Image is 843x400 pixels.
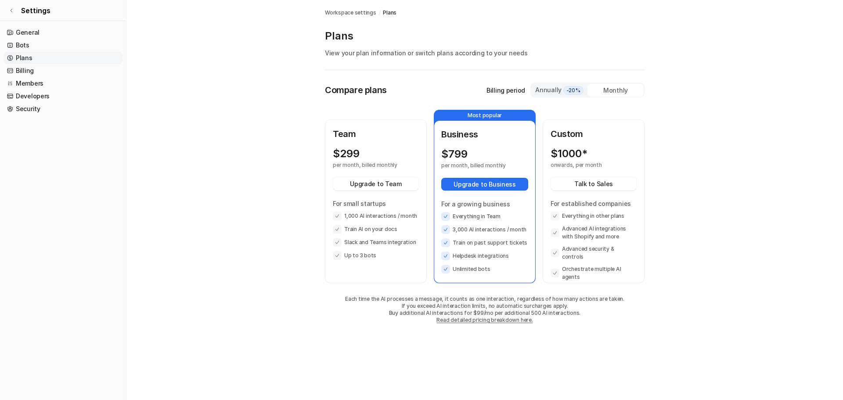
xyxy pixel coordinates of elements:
p: per month, billed monthly [333,162,403,169]
li: Advanced AI integrations with Shopify and more [551,225,637,241]
button: Talk to Sales [551,177,637,190]
a: Billing [4,65,122,77]
p: View your plan information or switch plans according to your needs [325,48,645,58]
span: Settings [21,5,50,16]
p: Compare plans [325,83,387,97]
span: -20% [563,86,584,95]
p: $ 799 [441,148,468,160]
p: Each time the AI processes a message, it counts as one interaction, regardless of how many action... [325,295,645,303]
li: Train AI on your docs [333,225,419,234]
p: onwards, per month [551,162,621,169]
li: 1,000 AI interactions / month [333,212,419,220]
a: Workspace settings [325,9,376,17]
li: Unlimited bots [441,265,528,274]
button: Upgrade to Team [333,177,419,190]
p: Custom [551,127,637,141]
p: If you exceed AI interaction limits, no automatic surcharges apply. [325,303,645,310]
div: Annually [535,85,584,95]
p: Plans [325,29,645,43]
li: Advanced security & controls [551,245,637,261]
li: Slack and Teams integration [333,238,419,247]
p: per month, billed monthly [441,162,512,169]
li: Everything in Team [441,212,528,221]
p: Business [441,128,528,141]
span: / [379,9,381,17]
li: Train on past support tickets [441,238,528,247]
a: Security [4,103,122,115]
li: Orchestrate multiple AI agents [551,265,637,281]
a: Read detailed pricing breakdown here. [436,317,533,323]
li: Helpdesk integrations [441,252,528,260]
p: For established companies [551,199,637,208]
p: For a growing business [441,199,528,209]
p: For small startups [333,199,419,208]
li: 3,000 AI interactions / month [441,225,528,234]
p: $ 1000* [551,148,587,160]
a: Plans [4,52,122,64]
p: Team [333,127,419,141]
a: Bots [4,39,122,51]
li: Everything in other plans [551,212,637,220]
p: Most popular [434,110,535,121]
a: Members [4,77,122,90]
div: Monthly [587,84,644,97]
a: Plans [383,9,396,17]
p: Billing period [486,86,525,95]
p: $ 299 [333,148,360,160]
p: Buy additional AI interactions for $99/mo per additional 500 AI interactions. [325,310,645,317]
a: General [4,26,122,39]
li: Up to 3 bots [333,251,419,260]
button: Upgrade to Business [441,178,528,191]
a: Developers [4,90,122,102]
